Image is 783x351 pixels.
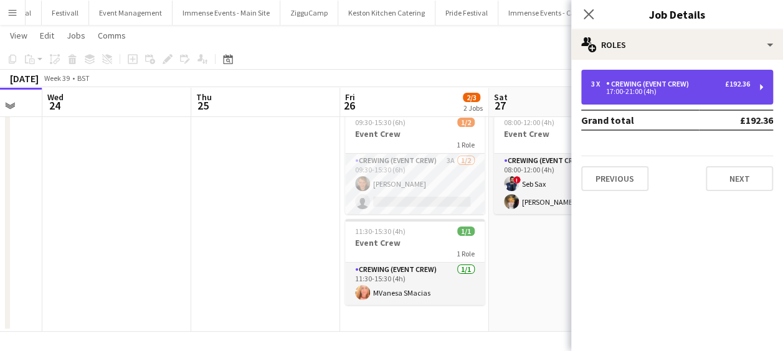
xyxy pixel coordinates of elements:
h3: Event Crew [345,128,485,139]
span: 1/2 [457,118,475,127]
app-card-role: Crewing (Event Crew)1/111:30-15:30 (4h)MVanesa SMacias [345,263,485,305]
app-job-card: 11:30-15:30 (4h)1/1Event Crew1 RoleCrewing (Event Crew)1/111:30-15:30 (4h)MVanesa SMacias [345,219,485,305]
button: Immense Events - Campsite [498,1,607,25]
span: 1 Role [457,249,475,258]
button: Next [706,166,773,191]
app-card-role: Crewing (Event Crew)2/208:00-12:00 (4h)!Seb Sax[PERSON_NAME] [494,154,634,214]
a: Edit [35,27,59,44]
span: 09:30-15:30 (6h) [355,118,406,127]
span: 24 [45,98,64,113]
span: 1 Role [457,140,475,149]
span: Comms [98,30,126,41]
button: ZigguCamp [280,1,338,25]
button: Pride Festival [435,1,498,25]
div: 3 x [591,80,606,88]
app-job-card: 08:00-12:00 (4h)2/2Event Crew1 RoleCrewing (Event Crew)2/208:00-12:00 (4h)!Seb Sax[PERSON_NAME] [494,110,634,214]
span: Edit [40,30,54,41]
span: View [10,30,27,41]
a: Jobs [62,27,90,44]
span: 11:30-15:30 (4h) [355,227,406,236]
button: Immense Events - Main Site [173,1,280,25]
a: Comms [93,27,131,44]
span: ! [513,176,521,184]
span: Thu [196,91,212,103]
td: Grand total [581,110,699,130]
span: 1/1 [457,227,475,236]
a: View [5,27,32,44]
span: 27 [492,98,508,113]
h3: Event Crew [345,237,485,248]
div: BST [77,73,90,83]
div: [DATE] [10,72,39,85]
span: Sat [494,91,508,103]
span: 26 [343,98,355,113]
button: Festivall [42,1,89,25]
h3: Event Crew [494,128,634,139]
div: 17:00-21:00 (4h) [591,88,750,95]
div: Crewing (Event Crew) [606,80,694,88]
span: 2/3 [463,93,480,102]
button: Previous [581,166,648,191]
button: Event Management [89,1,173,25]
div: £192.36 [725,80,750,88]
div: 2 Jobs [463,103,483,113]
app-card-role: Crewing (Event Crew)3A1/209:30-15:30 (6h)[PERSON_NAME] [345,154,485,214]
div: Roles [571,30,783,60]
span: Jobs [67,30,85,41]
span: Wed [47,91,64,103]
app-job-card: 09:30-15:30 (6h)1/2Event Crew1 RoleCrewing (Event Crew)3A1/209:30-15:30 (6h)[PERSON_NAME] [345,110,485,214]
td: £192.36 [699,110,773,130]
h3: Job Details [571,6,783,22]
span: 25 [194,98,212,113]
span: Week 39 [41,73,72,83]
button: Keston Kitchen Catering [338,1,435,25]
span: Fri [345,91,355,103]
span: 08:00-12:00 (4h) [504,118,554,127]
